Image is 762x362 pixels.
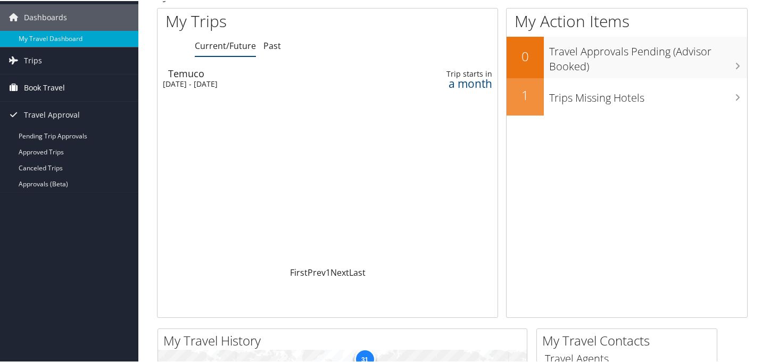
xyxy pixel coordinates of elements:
[195,39,256,51] a: Current/Future
[163,78,380,88] div: [DATE] - [DATE]
[507,9,747,31] h1: My Action Items
[24,46,42,73] span: Trips
[163,331,527,349] h2: My Travel History
[549,38,747,73] h3: Travel Approvals Pending (Advisor Booked)
[308,266,326,277] a: Prev
[168,68,385,77] div: Temuco
[549,84,747,104] h3: Trips Missing Hotels
[24,3,67,30] span: Dashboards
[349,266,366,277] a: Last
[507,46,544,64] h2: 0
[507,36,747,77] a: 0Travel Approvals Pending (Advisor Booked)
[326,266,330,277] a: 1
[507,85,544,103] h2: 1
[542,331,717,349] h2: My Travel Contacts
[165,9,348,31] h1: My Trips
[263,39,281,51] a: Past
[507,77,747,114] a: 1Trips Missing Hotels
[418,68,493,78] div: Trip starts in
[290,266,308,277] a: First
[24,101,80,127] span: Travel Approval
[24,73,65,100] span: Book Travel
[418,78,493,87] div: a month
[330,266,349,277] a: Next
